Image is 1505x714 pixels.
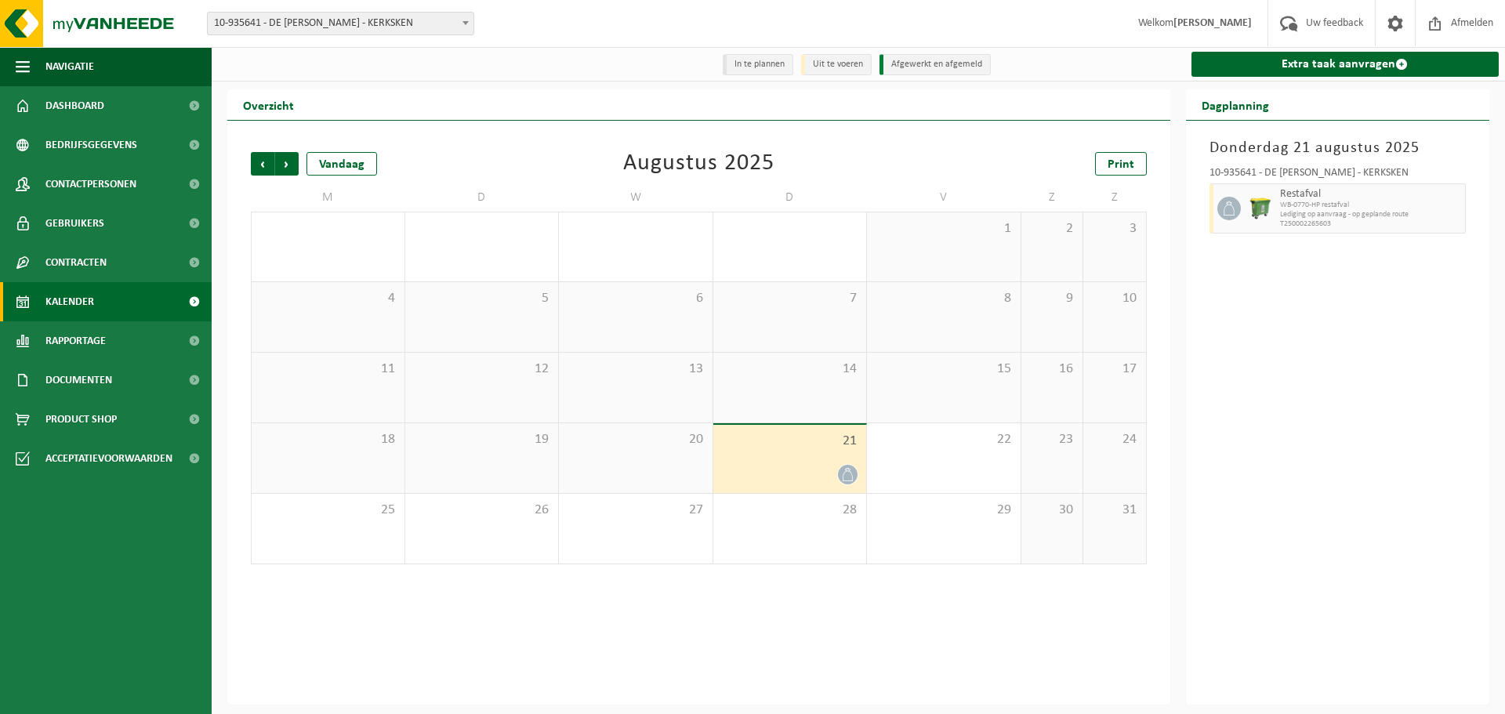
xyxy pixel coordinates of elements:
td: Z [1021,183,1084,212]
span: Volgende [275,152,299,176]
span: 7 [721,290,859,307]
div: Augustus 2025 [623,152,774,176]
span: T250002265603 [1280,219,1462,229]
span: Bedrijfsgegevens [45,125,137,165]
span: Documenten [45,361,112,400]
span: 1 [875,220,1013,237]
li: In te plannen [723,54,793,75]
span: 27 [567,502,705,519]
img: WB-0770-HPE-GN-50 [1249,197,1272,220]
span: Contactpersonen [45,165,136,204]
span: Acceptatievoorwaarden [45,439,172,478]
li: Uit te voeren [801,54,872,75]
span: Rapportage [45,321,106,361]
span: 31 [1091,502,1137,519]
a: Print [1095,152,1147,176]
span: 20 [567,431,705,448]
span: 18 [259,431,397,448]
span: Lediging op aanvraag - op geplande route [1280,210,1462,219]
span: Product Shop [45,400,117,439]
span: Dashboard [45,86,104,125]
h3: Donderdag 21 augustus 2025 [1209,136,1467,160]
span: 3 [1091,220,1137,237]
span: 19 [413,431,551,448]
span: Kalender [45,282,94,321]
span: 10-935641 - DE PELSMAEKER GUNTHER - KERKSKEN [207,12,474,35]
li: Afgewerkt en afgemeld [879,54,991,75]
td: Z [1083,183,1146,212]
span: Gebruikers [45,204,104,243]
span: 29 [875,502,1013,519]
span: 10-935641 - DE PELSMAEKER GUNTHER - KERKSKEN [208,13,473,34]
span: 2 [1029,220,1075,237]
span: 13 [567,361,705,378]
span: 5 [413,290,551,307]
td: D [405,183,560,212]
span: 12 [413,361,551,378]
td: D [713,183,868,212]
span: 21 [721,433,859,450]
span: 28 [721,502,859,519]
span: 8 [875,290,1013,307]
span: Navigatie [45,47,94,86]
td: M [251,183,405,212]
strong: [PERSON_NAME] [1173,17,1252,29]
span: 24 [1091,431,1137,448]
h2: Dagplanning [1186,89,1285,120]
span: 22 [875,431,1013,448]
span: 15 [875,361,1013,378]
div: Vandaag [306,152,377,176]
span: 26 [413,502,551,519]
span: 16 [1029,361,1075,378]
div: 10-935641 - DE [PERSON_NAME] - KERKSKEN [1209,168,1467,183]
span: 11 [259,361,397,378]
span: Vorige [251,152,274,176]
span: 17 [1091,361,1137,378]
span: 10 [1091,290,1137,307]
span: 25 [259,502,397,519]
span: Contracten [45,243,107,282]
td: V [867,183,1021,212]
span: 14 [721,361,859,378]
span: 6 [567,290,705,307]
td: W [559,183,713,212]
span: WB-0770-HP restafval [1280,201,1462,210]
a: Extra taak aanvragen [1191,52,1500,77]
span: 30 [1029,502,1075,519]
span: 4 [259,290,397,307]
span: Restafval [1280,188,1462,201]
span: Print [1108,158,1134,171]
span: 23 [1029,431,1075,448]
span: 9 [1029,290,1075,307]
h2: Overzicht [227,89,310,120]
